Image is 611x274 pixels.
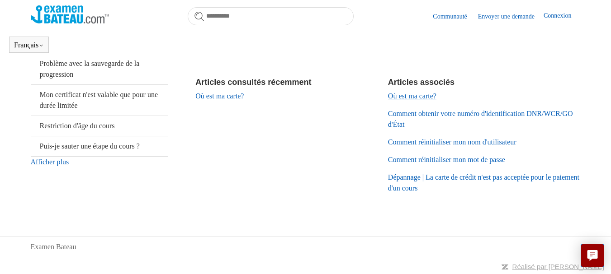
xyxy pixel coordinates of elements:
[388,156,505,163] a: Comment réinitialiser mon mot de passe
[388,76,581,88] h2: Articles associés
[195,76,379,88] h2: Articles consultés récemment
[195,92,244,100] a: Où est ma carte?
[388,110,573,128] a: Comment obtenir votre numéro d'identification DNR/WCR/GO d'État
[512,263,604,270] a: Réalisé par [PERSON_NAME]
[31,158,69,166] a: Afficher plus
[31,5,109,23] img: Page d’accueil du Centre d’aide Examen Bateau
[188,7,354,25] input: Rechercher
[388,92,436,100] a: Où est ma carte?
[388,138,516,146] a: Comment réinitialiser mon nom d'utilisateur
[478,12,544,21] a: Envoyer une demande
[31,116,168,136] a: Restriction d'âge du cours
[31,241,76,252] a: Examen Bateau
[388,173,579,192] a: Dépannage | La carte de crédit n'est pas acceptée pour le paiement d'un cours
[31,136,168,156] a: Puis-je sauter une étape du cours ?
[31,54,168,84] a: Problème avec la sauvegarde de la progression
[14,41,44,49] button: Français
[581,244,604,267] button: Live chat
[433,12,476,21] a: Communauté
[31,85,168,116] a: Mon certificat n'est valable que pour une durée limitée
[544,11,580,22] a: Connexion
